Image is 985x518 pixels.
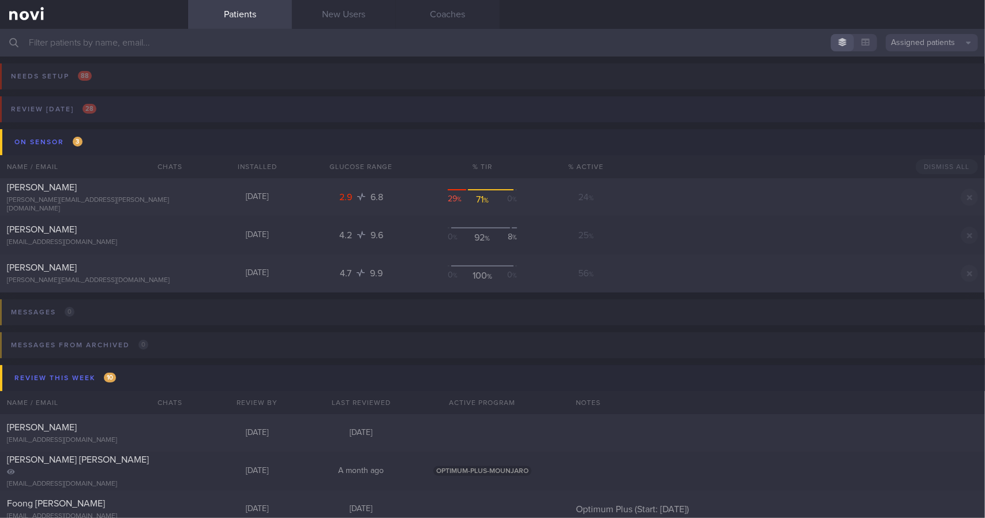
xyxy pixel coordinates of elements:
button: Assigned patients [886,34,978,51]
div: Messages from Archived [8,337,151,353]
span: 4.2 [339,231,354,240]
div: 0 [448,270,469,281]
span: 3 [73,137,83,147]
span: 9.9 [370,269,383,278]
sub: % [453,235,458,241]
div: [DATE] [205,192,309,202]
div: 0 [448,232,469,243]
div: Installed [205,155,309,178]
div: [EMAIL_ADDRESS][DOMAIN_NAME] [7,480,181,489]
div: [DATE] [309,504,413,515]
div: Glucose Range [309,155,413,178]
div: 0 [496,270,517,281]
span: Foong [PERSON_NAME] [7,499,105,508]
sub: % [484,197,489,204]
span: 0 [65,307,74,317]
div: [EMAIL_ADDRESS][DOMAIN_NAME] [7,436,181,445]
div: % Active [552,155,621,178]
div: [DATE] [205,230,309,241]
div: [DATE] [205,504,309,515]
div: 92 [472,232,493,243]
div: [DATE] [205,428,309,438]
div: Chats [142,155,188,178]
div: [PERSON_NAME][EMAIL_ADDRESS][PERSON_NAME][DOMAIN_NAME] [7,196,181,213]
div: 56 [552,268,621,279]
div: Chats [142,391,188,414]
div: [DATE] [205,466,309,476]
div: Last Reviewed [309,391,413,414]
div: [EMAIL_ADDRESS][DOMAIN_NAME] [7,238,181,247]
span: [PERSON_NAME] [7,225,77,234]
div: 71 [472,194,493,205]
div: [PERSON_NAME][EMAIL_ADDRESS][DOMAIN_NAME] [7,276,181,285]
div: 8 [496,232,517,243]
sub: % [485,235,490,242]
span: 4.7 [340,269,354,278]
div: Review By [205,391,309,414]
sub: % [512,235,517,241]
div: [DATE] [309,428,413,438]
div: Messages [8,305,77,320]
div: Review [DATE] [8,102,99,117]
div: [DATE] [205,268,309,279]
span: 9.6 [370,231,383,240]
div: Active Program [413,391,552,414]
sub: % [453,273,458,279]
div: A month ago [309,466,413,476]
span: OPTIMUM-PLUS-MOUNJARO [433,466,531,476]
span: 2.9 [339,193,354,202]
span: 28 [83,104,96,114]
sub: % [512,197,517,202]
span: 0 [138,340,148,350]
sub: % [589,271,594,278]
sub: % [457,197,462,202]
div: On sensor [12,134,85,150]
div: Needs setup [8,69,95,84]
span: [PERSON_NAME] [7,423,77,432]
div: Review this week [12,370,119,386]
div: 29 [448,194,469,205]
span: [PERSON_NAME] [7,263,77,272]
div: 0 [496,194,517,205]
div: % TIR [413,155,552,178]
div: 25 [552,230,621,241]
span: 88 [78,71,92,81]
div: Optimum Plus (Start: [DATE]) [569,504,985,515]
sub: % [487,273,492,280]
div: Notes [569,391,985,414]
sub: % [589,233,594,240]
div: 100 [472,270,493,281]
span: [PERSON_NAME] [7,183,77,192]
span: [PERSON_NAME] [PERSON_NAME] [7,455,149,464]
span: 10 [104,373,116,382]
span: 6.8 [370,193,383,202]
sub: % [512,273,517,279]
sub: % [589,195,594,202]
div: 24 [552,192,621,203]
button: Dismiss All [916,159,978,174]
